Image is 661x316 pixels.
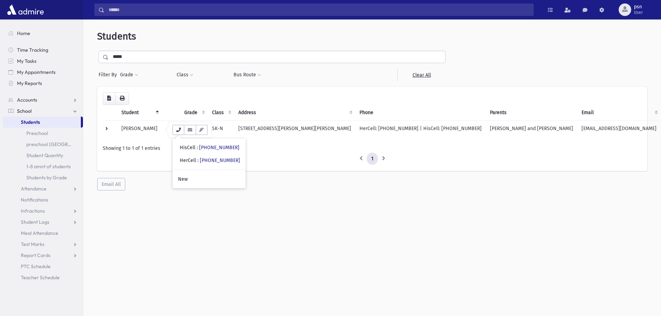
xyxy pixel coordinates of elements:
[17,58,36,64] span: My Tasks
[180,144,239,151] div: HisCell
[486,105,577,121] th: Parents
[21,230,58,236] span: Meal Attendance
[17,69,56,75] span: My Appointments
[180,157,240,164] div: HerCell
[3,216,83,228] a: Student Logs
[117,120,162,139] td: [PERSON_NAME]
[115,92,129,105] button: Print
[17,30,30,36] span: Home
[3,105,83,117] a: School
[634,4,643,10] span: psn
[3,150,83,161] a: Student Quantity
[3,139,83,150] a: preschool [GEOGRAPHIC_DATA]
[196,125,207,135] button: Email Templates
[17,97,37,103] span: Accounts
[234,120,355,139] td: [STREET_ADDRESS][PERSON_NAME][PERSON_NAME]
[397,69,446,81] a: Clear All
[3,272,83,283] a: Teacher Schedule
[180,105,208,121] th: Grade: activate to sort column ascending
[21,241,44,247] span: Test Marks
[3,28,83,39] a: Home
[21,197,48,203] span: Notifications
[97,178,125,190] button: Email All
[3,183,83,194] a: Attendance
[577,105,661,121] th: Email: activate to sort column ascending
[17,80,42,86] span: My Reports
[117,105,162,121] th: Student: activate to sort column descending
[197,145,198,151] span: :
[6,3,45,17] img: AdmirePro
[3,172,83,183] a: Students by Grade
[486,120,577,139] td: [PERSON_NAME] and [PERSON_NAME]
[21,252,50,258] span: Report Cards
[17,47,48,53] span: Time Tracking
[99,71,120,78] span: Filter By
[3,117,81,128] a: Students
[3,94,83,105] a: Accounts
[120,69,138,81] button: Grade
[634,10,643,15] span: User
[3,78,83,89] a: My Reports
[208,120,234,139] td: SK-N
[21,119,40,125] span: Students
[97,31,136,42] span: Students
[3,128,83,139] a: Preschool
[3,239,83,250] a: Test Marks
[355,120,486,139] td: HerCell: [PHONE_NUMBER] | HisCell: [PHONE_NUMBER]
[3,55,83,67] a: My Tasks
[104,3,533,16] input: Search
[3,228,83,239] a: Meal Attendance
[367,153,378,165] a: 1
[3,261,83,272] a: PTC Schedule
[103,92,116,105] button: CSV
[180,120,208,139] td: SK-N
[3,194,83,205] a: Notifications
[172,173,246,186] a: New
[21,263,51,270] span: PTC Schedule
[3,67,83,78] a: My Appointments
[355,105,486,121] th: Phone
[233,69,261,81] button: Bus Route
[17,108,32,114] span: School
[234,105,355,121] th: Address: activate to sort column ascending
[3,161,83,172] a: 1-8 amnt of students
[103,145,642,152] div: Showing 1 to 1 of 1 entries
[21,208,45,214] span: Infractions
[21,186,46,192] span: Attendance
[176,69,194,81] button: Class
[3,44,83,55] a: Time Tracking
[199,145,239,151] a: [PHONE_NUMBER]
[208,105,234,121] th: Class: activate to sort column ascending
[3,250,83,261] a: Report Cards
[197,157,198,163] span: :
[21,274,60,281] span: Teacher Schedule
[3,205,83,216] a: Infractions
[21,219,49,225] span: Student Logs
[577,120,661,139] td: [EMAIL_ADDRESS][DOMAIN_NAME]
[200,157,240,163] a: [PHONE_NUMBER]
